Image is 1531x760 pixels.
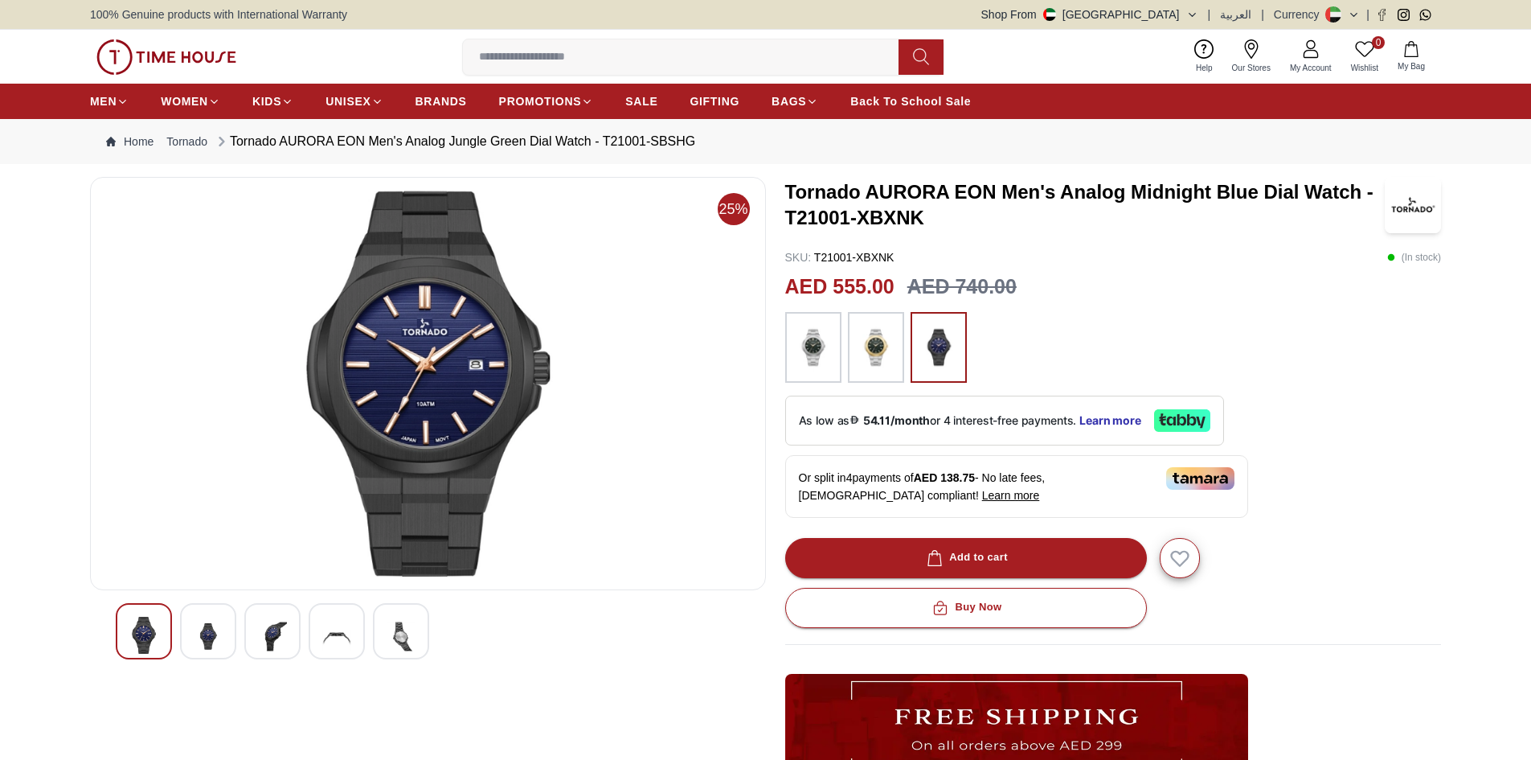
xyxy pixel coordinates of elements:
h3: AED 740.00 [907,272,1017,302]
span: 25% [718,193,750,225]
a: 0Wishlist [1341,36,1388,77]
div: Currency [1274,6,1326,23]
span: WOMEN [161,93,208,109]
span: GIFTING [690,93,739,109]
a: MEN [90,87,129,116]
span: KIDS [252,93,281,109]
span: AED 138.75 [914,471,975,484]
a: GIFTING [690,87,739,116]
a: UNISEX [325,87,383,116]
span: | [1208,6,1211,23]
nav: Breadcrumb [90,119,1441,164]
button: Buy Now [785,588,1147,628]
span: Learn more [982,489,1040,502]
button: Shop From[GEOGRAPHIC_DATA] [981,6,1198,23]
img: Tornado AURORA EON Men's Analog Jungle Green Dial Watch - T21001-SBSHG [387,617,415,656]
img: ... [856,320,896,375]
img: Tornado AURORA EON Men's Analog Jungle Green Dial Watch - T21001-SBSHG [194,617,223,656]
a: KIDS [252,87,293,116]
a: Whatsapp [1419,9,1431,21]
span: UNISEX [325,93,370,109]
img: Tornado AURORA EON Men's Analog Jungle Green Dial Watch - T21001-SBSHG [322,617,351,656]
a: Back To School Sale [850,87,971,116]
img: ... [919,320,959,375]
span: | [1261,6,1264,23]
h2: AED 555.00 [785,272,894,302]
a: Home [106,134,154,150]
a: Help [1186,36,1222,77]
span: Our Stores [1226,62,1277,74]
span: Back To School Sale [850,93,971,109]
img: Tornado AURORA EON Men's Analog Jungle Green Dial Watch - T21001-SBSHG [104,191,752,577]
span: 0 [1372,36,1385,49]
span: MEN [90,93,117,109]
img: Tornado AURORA EON Men's Analog Jungle Green Dial Watch - T21001-SBSHG [258,617,287,656]
button: العربية [1220,6,1251,23]
span: PROMOTIONS [499,93,582,109]
a: BAGS [772,87,818,116]
img: Tamara [1166,467,1234,490]
img: Tornado AURORA EON Men's Analog Jungle Green Dial Watch - T21001-SBSHG [129,617,158,654]
a: BRANDS [415,87,467,116]
a: Our Stores [1222,36,1280,77]
a: SALE [625,87,657,116]
span: BRANDS [415,93,467,109]
p: T21001-XBXNK [785,249,894,265]
img: United Arab Emirates [1043,8,1056,21]
img: ... [793,320,833,375]
span: Wishlist [1345,62,1385,74]
div: Tornado AURORA EON Men's Analog Jungle Green Dial Watch - T21001-SBSHG [214,132,695,151]
span: My Bag [1391,60,1431,72]
p: ( In stock ) [1387,249,1441,265]
span: 100% Genuine products with International Warranty [90,6,347,23]
span: SALE [625,93,657,109]
span: BAGS [772,93,806,109]
div: Or split in 4 payments of - No late fees, [DEMOGRAPHIC_DATA] compliant! [785,455,1248,518]
img: Tornado AURORA EON Men's Analog Midnight Blue Dial Watch - T21001-XBXNK [1385,177,1441,233]
span: | [1366,6,1369,23]
a: PROMOTIONS [499,87,594,116]
h3: Tornado AURORA EON Men's Analog Midnight Blue Dial Watch - T21001-XBXNK [785,179,1386,231]
img: ... [96,39,236,75]
button: Add to cart [785,538,1147,578]
a: WOMEN [161,87,220,116]
a: Instagram [1398,9,1410,21]
span: SKU : [785,251,812,264]
span: My Account [1283,62,1338,74]
button: My Bag [1388,38,1435,76]
div: Buy Now [929,598,1001,617]
span: Help [1189,62,1219,74]
div: Add to cart [923,548,1008,567]
a: Facebook [1376,9,1388,21]
a: Tornado [166,134,207,150]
